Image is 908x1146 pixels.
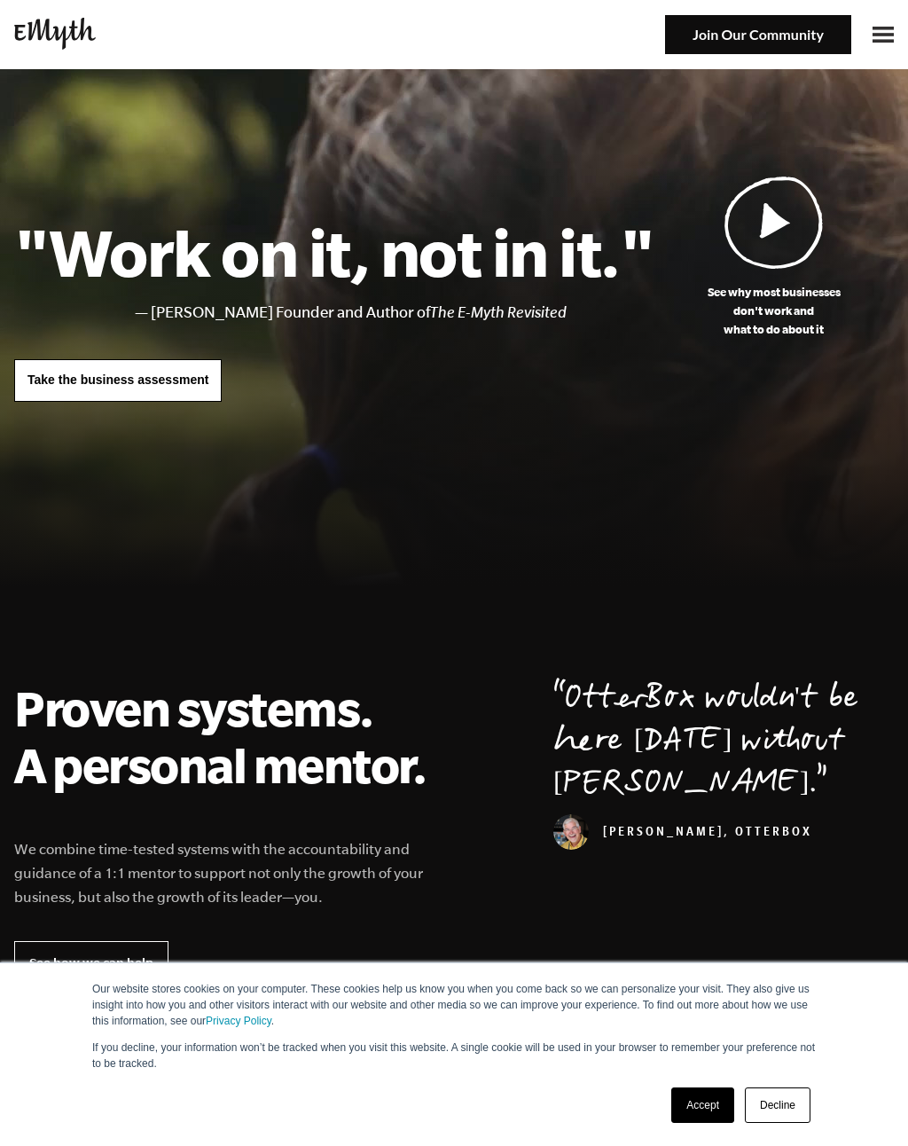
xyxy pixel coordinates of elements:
h2: Proven systems. A personal mentor. [14,679,447,793]
img: Curt Richardson, OtterBox [553,814,589,850]
p: We combine time-tested systems with the accountability and guidance of a 1:1 mentor to support no... [14,837,447,909]
a: Accept [671,1087,734,1123]
p: OtterBox wouldn't be here [DATE] without [PERSON_NAME]. [553,679,894,807]
cite: [PERSON_NAME], OtterBox [553,827,812,841]
a: Take the business assessment [14,359,222,402]
a: Decline [745,1087,810,1123]
img: Open Menu [873,27,894,43]
img: EMyth [14,18,96,49]
p: Our website stores cookies on your computer. These cookies help us know you when you come back so... [92,981,816,1029]
a: See why most businessesdon't work andwhat to do about it [654,176,894,339]
h1: "Work on it, not in it." [14,213,654,291]
a: See how we can help [14,941,168,984]
p: If you decline, your information won’t be tracked when you visit this website. A single cookie wi... [92,1040,816,1071]
span: Take the business assessment [27,373,208,387]
a: Privacy Policy [206,1015,271,1027]
i: The E-Myth Revisited [430,303,567,321]
img: Join Our Community [665,15,851,55]
p: See why most businesses don't work and what to do about it [654,283,894,339]
li: [PERSON_NAME] Founder and Author of [151,300,654,326]
img: Play Video [724,176,824,269]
